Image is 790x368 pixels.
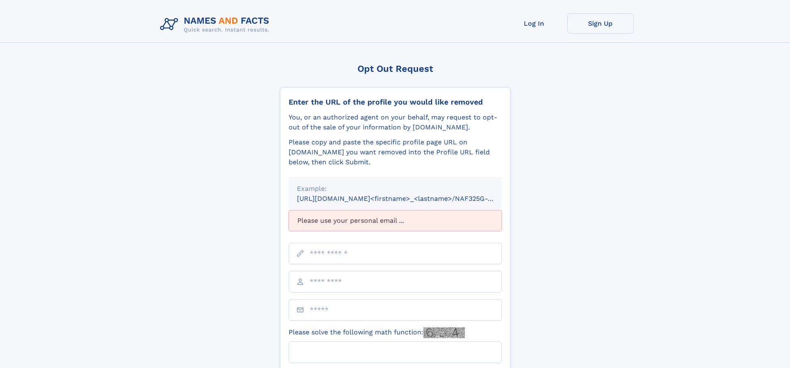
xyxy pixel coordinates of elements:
a: Log In [501,13,567,34]
small: [URL][DOMAIN_NAME]<firstname>_<lastname>/NAF325G-xxxxxxxx [297,195,518,202]
div: Enter the URL of the profile you would like removed [289,97,502,107]
div: Please use your personal email ... [289,210,502,231]
div: You, or an authorized agent on your behalf, may request to opt-out of the sale of your informatio... [289,112,502,132]
div: Please copy and paste the specific profile page URL on [DOMAIN_NAME] you want removed into the Pr... [289,137,502,167]
div: Opt Out Request [280,63,510,74]
label: Please solve the following math function: [289,327,465,338]
div: Example: [297,184,493,194]
img: Logo Names and Facts [157,13,276,36]
a: Sign Up [567,13,634,34]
